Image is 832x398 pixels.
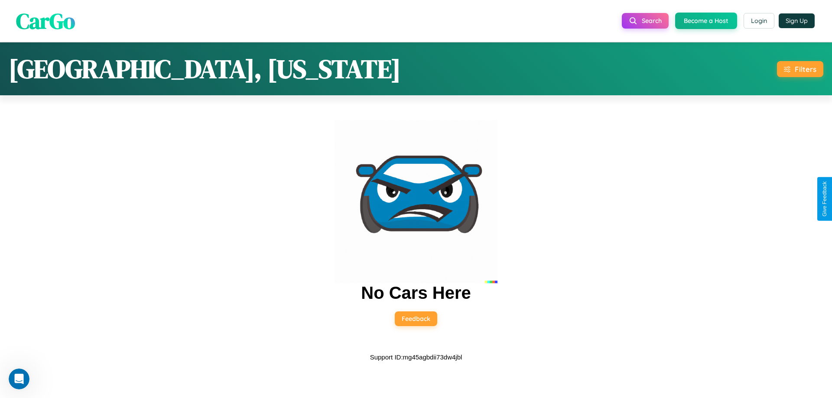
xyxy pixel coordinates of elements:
div: Give Feedback [822,181,828,217]
img: car [335,120,497,283]
button: Login [744,13,774,29]
button: Sign Up [779,13,815,28]
span: Search [642,17,662,25]
p: Support ID: mg45agbdii73dw4jbl [370,351,462,363]
button: Feedback [395,311,437,326]
button: Search [622,13,669,29]
div: Filters [795,65,816,74]
iframe: Intercom live chat [9,369,29,389]
button: Become a Host [675,13,737,29]
h2: No Cars Here [361,283,471,303]
span: CarGo [16,6,75,36]
h1: [GEOGRAPHIC_DATA], [US_STATE] [9,51,401,87]
button: Filters [777,61,823,77]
